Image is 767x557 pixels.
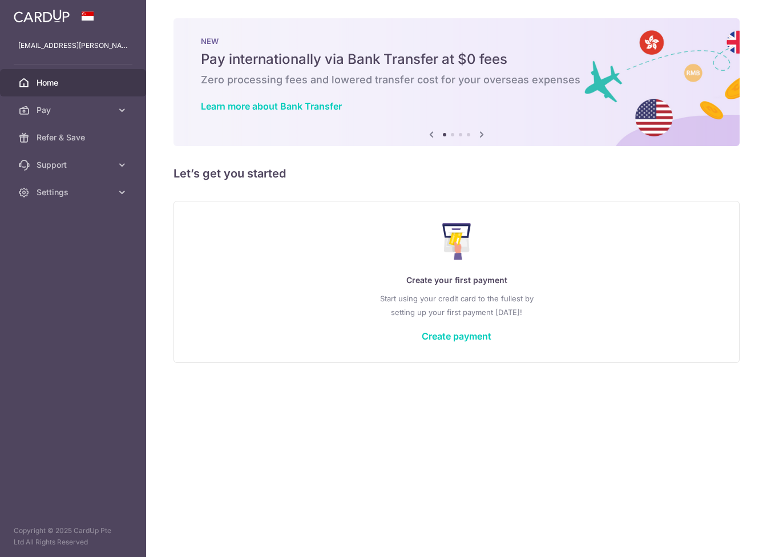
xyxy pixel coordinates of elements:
[37,132,112,143] span: Refer & Save
[201,50,712,68] h5: Pay internationally via Bank Transfer at $0 fees
[18,40,128,51] p: [EMAIL_ADDRESS][PERSON_NAME][DOMAIN_NAME]
[201,37,712,46] p: NEW
[37,187,112,198] span: Settings
[26,8,49,18] span: Help
[14,9,70,23] img: CardUp
[37,159,112,171] span: Support
[37,77,112,88] span: Home
[37,104,112,116] span: Pay
[197,292,716,319] p: Start using your credit card to the fullest by setting up your first payment [DATE]!
[201,73,712,87] h6: Zero processing fees and lowered transfer cost for your overseas expenses
[197,273,716,287] p: Create your first payment
[201,100,342,112] a: Learn more about Bank Transfer
[173,18,740,146] img: Bank transfer banner
[442,223,471,260] img: Make Payment
[173,164,740,183] h5: Let’s get you started
[422,330,491,342] a: Create payment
